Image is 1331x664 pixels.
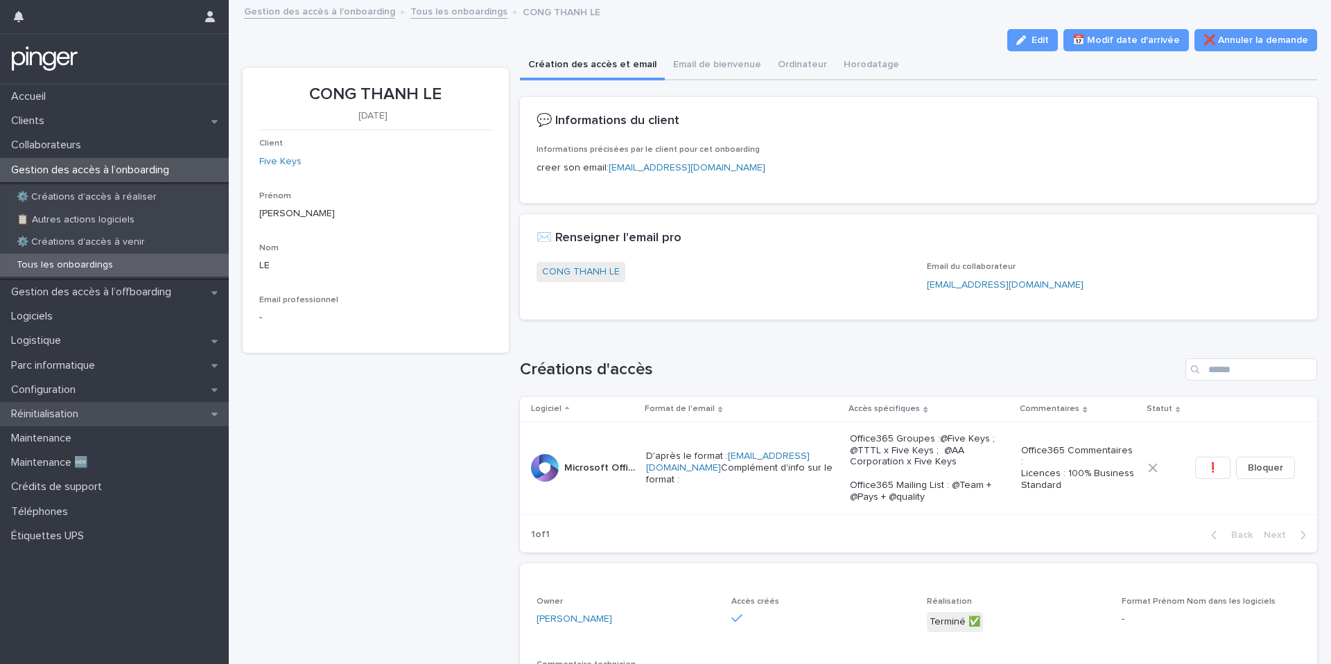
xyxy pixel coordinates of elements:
[11,45,78,73] img: mTgBEunGTSyRkCgitkcU
[646,451,839,485] p: D'après le format : Complément d'info sur le format :
[6,236,156,248] p: ⚙️ Créations d'accès à venir
[1264,530,1294,540] span: Next
[1072,33,1180,47] span: 📅 Modif date d'arrivée
[1207,461,1219,475] span: ❗
[259,110,487,122] p: [DATE]
[927,263,1016,271] span: Email du collaborateur
[1122,597,1276,606] span: Format Prénom Nom dans les logiciels
[1007,29,1058,51] button: Edit
[259,192,291,200] span: Prénom
[537,161,1300,175] p: creer son email:
[259,259,492,273] p: LE
[6,164,180,177] p: Gestion des accès à l’onboarding
[927,597,972,606] span: Réalisation
[531,401,562,417] p: Logiciel
[646,451,810,473] a: [EMAIL_ADDRESS][DOMAIN_NAME]
[769,51,835,80] button: Ordinateur
[244,3,395,19] a: Gestion des accès à l’onboarding
[520,51,665,80] button: Création des accès et email
[1223,530,1253,540] span: Back
[1122,612,1300,627] p: -
[1032,35,1049,45] span: Edit
[1147,401,1172,417] p: Statut
[1203,33,1308,47] span: ❌ Annuler la demande
[259,207,492,221] p: [PERSON_NAME]
[927,612,983,632] div: Terminé ✅
[6,310,64,323] p: Logiciels
[6,530,95,543] p: Étiquettes UPS
[665,51,769,80] button: Email de bienvenue
[927,280,1084,290] a: [EMAIL_ADDRESS][DOMAIN_NAME]
[849,401,920,417] p: Accès spécifiques
[1258,529,1317,541] button: Next
[537,114,679,129] h2: 💬 Informations du client
[6,456,99,469] p: Maintenance 🆕
[609,163,765,173] a: [EMAIL_ADDRESS][DOMAIN_NAME]
[259,139,283,148] span: Client
[537,231,681,246] h2: ✉️ Renseigner l'email pro
[259,85,492,105] p: CONG THANH LE
[6,383,87,396] p: Configuration
[6,480,113,493] p: Crédits de support
[6,334,72,347] p: Logistique
[6,191,168,203] p: ⚙️ Créations d'accès à réaliser
[6,90,57,103] p: Accueil
[537,597,563,606] span: Owner
[6,286,182,299] p: Gestion des accès à l’offboarding
[1248,461,1283,475] span: Bloquer
[6,408,89,421] p: Réinitialisation
[6,432,82,445] p: Maintenance
[259,244,279,252] span: Nom
[850,433,1010,503] p: Office365 Groupes :@Five Keys ; @TTTL x Five Keys ; @AA Corporation x Five Keys Office365 Mailing...
[6,359,106,372] p: Parc informatique
[259,311,262,325] p: -
[537,612,612,627] a: [PERSON_NAME]
[1063,29,1189,51] button: 📅 Modif date d'arrivée
[6,259,124,271] p: Tous les onboardings
[1194,29,1317,51] button: ❌ Annuler la demande
[1195,457,1230,479] button: ❗
[542,265,620,279] a: CONG THANH LE
[523,3,600,19] p: CONG THANH LE
[537,146,760,154] span: Informations précisées par le client pour cet onboarding
[6,114,55,128] p: Clients
[520,360,1181,380] h1: Créations d'accès
[410,3,507,19] a: Tous les onboardings
[259,296,338,304] span: Email professionnel
[6,214,146,226] p: 📋 Autres actions logiciels
[645,401,715,417] p: Format de l'email
[564,460,638,474] p: Microsoft Office365
[259,155,302,169] a: Five Keys
[6,505,79,518] p: Téléphones
[520,518,561,552] p: 1 of 1
[1236,457,1295,479] button: Bloquer
[731,597,779,606] span: Accès créés
[520,421,1318,514] tr: Microsoft Office365Microsoft Office365 D'après le format :[EMAIL_ADDRESS][DOMAIN_NAME]Complément ...
[1021,445,1136,491] p: Office365 Commentaires : Licences : 100% Business Standard
[835,51,907,80] button: Horodatage
[1200,529,1258,541] button: Back
[1185,358,1317,381] input: Search
[1020,401,1079,417] p: Commentaires
[6,139,92,152] p: Collaborateurs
